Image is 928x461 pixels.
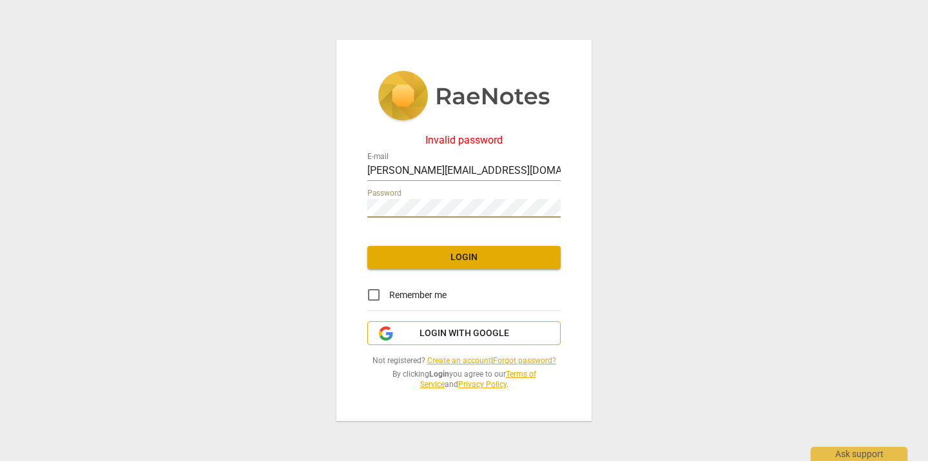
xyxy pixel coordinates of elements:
[811,447,907,461] div: Ask support
[367,135,561,146] div: Invalid password
[367,355,561,366] span: Not registered? |
[420,327,509,340] span: Login with Google
[427,356,491,365] a: Create an account
[389,288,447,302] span: Remember me
[458,380,507,389] a: Privacy Policy
[367,369,561,390] span: By clicking you agree to our and .
[378,251,550,264] span: Login
[367,246,561,269] button: Login
[367,321,561,346] button: Login with Google
[378,71,550,124] img: 5ac2273c67554f335776073100b6d88f.svg
[367,189,401,197] label: Password
[493,356,556,365] a: Forgot password?
[367,153,389,160] label: E-mail
[429,370,449,379] b: Login
[420,370,536,390] a: Terms of Service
